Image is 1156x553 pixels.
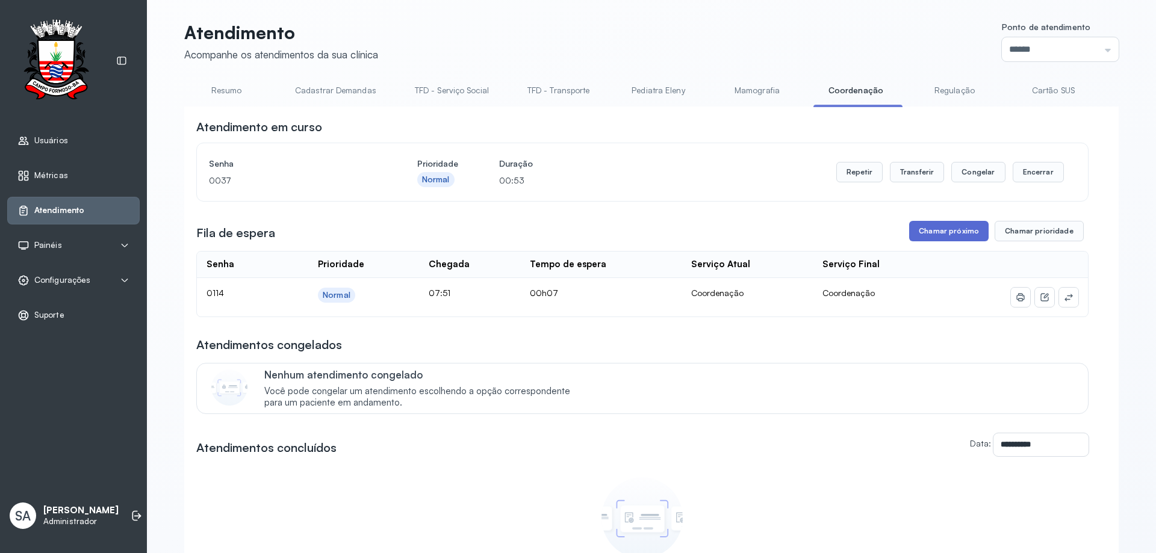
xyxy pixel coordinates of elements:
p: [PERSON_NAME] [43,505,119,516]
span: Suporte [34,310,64,320]
span: Ponto de atendimento [1002,22,1090,32]
div: Prioridade [318,259,364,270]
button: Congelar [951,162,1005,182]
a: Coordenação [813,81,898,100]
span: Usuários [34,135,68,146]
h3: Atendimentos concluídos [196,439,337,456]
button: Repetir [836,162,883,182]
a: TFD - Transporte [515,81,602,100]
button: Chamar prioridade [995,221,1084,241]
span: Painéis [34,240,62,250]
a: Regulação [912,81,996,100]
p: Atendimento [184,22,378,43]
h3: Atendimento em curso [196,119,322,135]
span: 0114 [207,288,224,298]
a: TFD - Serviço Social [403,81,501,100]
span: Configurações [34,275,90,285]
button: Transferir [890,162,945,182]
a: Cartão SUS [1011,81,1095,100]
span: Você pode congelar um atendimento escolhendo a opção correspondente para um paciente em andamento. [264,386,583,409]
p: Nenhum atendimento congelado [264,368,583,381]
h4: Senha [209,155,376,172]
p: 00:53 [499,172,533,189]
span: Métricas [34,170,68,181]
h3: Fila de espera [196,224,275,241]
a: Mamografia [715,81,799,100]
span: 00h07 [530,288,558,298]
span: Coordenação [822,288,875,298]
a: Métricas [17,170,129,182]
div: Serviço Final [822,259,880,270]
div: Normal [422,175,450,185]
button: Encerrar [1013,162,1064,182]
div: Senha [207,259,234,270]
a: Usuários [17,135,129,147]
div: Normal [323,290,350,300]
a: Resumo [184,81,269,100]
img: Logotipo do estabelecimento [13,19,99,103]
label: Data: [970,438,991,448]
p: Administrador [43,516,119,527]
div: Tempo de espera [530,259,606,270]
button: Chamar próximo [909,221,989,241]
span: Atendimento [34,205,84,215]
div: Chegada [429,259,470,270]
h4: Duração [499,155,533,172]
div: Coordenação [691,288,804,298]
a: Cadastrar Demandas [283,81,388,100]
a: Pediatra Eleny [616,81,700,100]
span: 07:51 [429,288,450,298]
img: Imagem de CalloutCard [211,369,247,406]
p: 0037 [209,172,376,189]
div: Serviço Atual [691,259,750,270]
div: Acompanhe os atendimentos da sua clínica [184,48,378,61]
a: Atendimento [17,205,129,217]
h4: Prioridade [417,155,458,172]
h3: Atendimentos congelados [196,336,342,353]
